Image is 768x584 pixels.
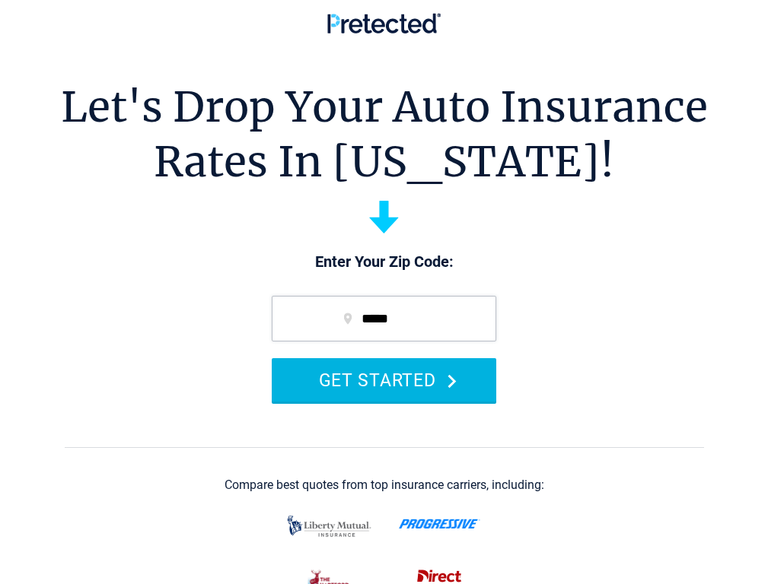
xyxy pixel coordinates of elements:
[283,508,375,544] img: liberty
[399,519,480,529] img: progressive
[61,80,708,189] h1: Let's Drop Your Auto Insurance Rates In [US_STATE]!
[327,13,441,33] img: Pretected Logo
[272,296,496,341] input: zip code
[272,358,496,401] button: GET STARTED
[225,478,544,492] div: Compare best quotes from top insurance carriers, including:
[257,252,511,273] p: Enter Your Zip Code:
